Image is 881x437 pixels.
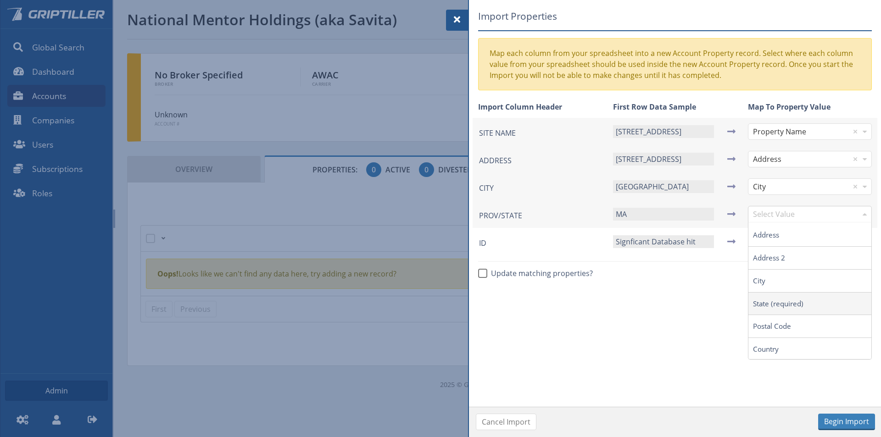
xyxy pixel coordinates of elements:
[751,343,871,356] label: Country
[613,180,714,193] div: [GEOGRAPHIC_DATA]
[751,228,871,242] label: Address
[490,48,860,81] div: Map each column from your spreadsheet into a new Account Property record. Select where each colum...
[487,269,593,278] span: Update matching properties?
[613,208,714,221] div: MA
[613,102,696,112] strong: First Row Data Sample
[751,274,871,288] label: City
[748,102,831,112] strong: Map To Property Value
[851,179,860,194] div: Clear value
[851,124,860,139] div: Clear value
[613,235,714,248] div: Signficant Database hit
[478,123,602,138] div: SITE NAME
[478,102,562,112] strong: Import Column Header
[751,320,871,333] label: Postal Code
[478,233,602,249] div: ID
[613,125,714,138] div: [STREET_ADDRESS]
[478,206,602,221] div: PROV/STATE
[751,251,871,265] label: Address 2
[613,153,714,166] div: [STREET_ADDRESS]
[818,414,875,430] button: Begin Import
[478,151,602,166] div: ADDRESS
[478,9,872,31] h5: Import Properties
[751,297,871,310] label: State (required)
[476,414,536,430] a: Cancel Import
[851,151,860,167] div: Clear value
[478,178,602,194] div: CITY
